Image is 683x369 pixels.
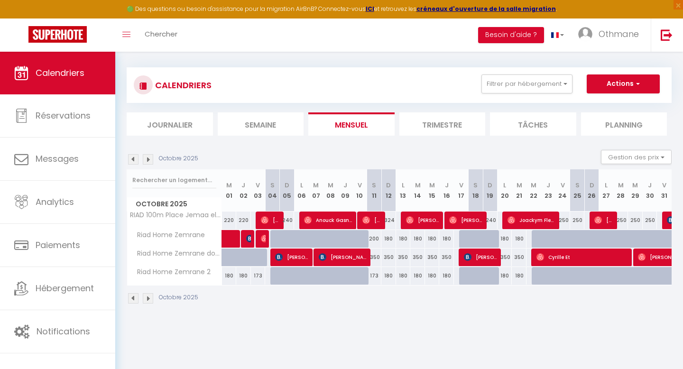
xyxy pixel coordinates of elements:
li: Semaine [218,112,304,136]
span: Anouck Gasnot [304,211,353,229]
div: 324 [381,212,396,229]
button: Filtrer par hébergement [481,74,572,93]
abbr: S [372,181,376,190]
div: 250 [628,212,643,229]
div: 240 [280,212,295,229]
th: 04 [265,169,280,212]
span: Messages [36,153,79,165]
th: 28 [614,169,628,212]
abbr: M [517,181,522,190]
abbr: S [575,181,580,190]
span: [PERSON_NAME] [275,248,309,266]
th: 02 [236,169,251,212]
span: [PERSON_NAME] [362,211,382,229]
div: 350 [439,249,454,266]
th: 23 [541,169,556,212]
div: 180 [439,230,454,248]
div: 180 [236,267,251,285]
th: 09 [338,169,352,212]
span: Chercher [145,29,177,39]
th: 22 [526,169,541,212]
abbr: S [473,181,478,190]
div: 350 [396,249,411,266]
a: ICI [366,5,374,13]
div: 180 [222,267,237,285]
li: Planning [581,112,667,136]
abbr: V [256,181,260,190]
span: Calendriers [36,67,84,79]
li: Tâches [490,112,576,136]
abbr: V [561,181,565,190]
th: 01 [222,169,237,212]
abbr: D [386,181,391,190]
th: 12 [381,169,396,212]
th: 06 [294,169,309,212]
div: 180 [512,267,526,285]
th: 08 [323,169,338,212]
div: 250 [643,212,657,229]
div: 180 [425,230,440,248]
div: 180 [410,267,425,285]
span: [PERSON_NAME] [261,211,280,229]
abbr: L [402,181,405,190]
th: 03 [251,169,266,212]
button: Besoin d'aide ? [478,27,544,43]
img: Super Booking [28,26,87,43]
div: 200 [367,230,381,248]
div: 350 [498,249,512,266]
div: 180 [396,230,411,248]
th: 29 [628,169,643,212]
th: 16 [439,169,454,212]
span: [PERSON_NAME] [246,230,251,248]
div: 350 [381,249,396,266]
abbr: S [270,181,275,190]
th: 07 [309,169,323,212]
abbr: V [358,181,362,190]
span: Octobre 2025 [127,197,222,211]
th: 15 [425,169,440,212]
div: 173 [367,267,381,285]
div: 350 [410,249,425,266]
button: Ouvrir le widget de chat LiveChat [8,4,36,32]
abbr: J [343,181,347,190]
abbr: D [590,181,594,190]
li: Journalier [127,112,213,136]
th: 25 [570,169,585,212]
strong: créneaux d'ouverture de la salle migration [416,5,556,13]
p: Octobre 2025 [159,154,198,163]
span: Othmane [599,28,639,40]
th: 24 [555,169,570,212]
th: 18 [469,169,483,212]
abbr: L [503,181,506,190]
span: Riad Home Zemrane 2 [129,267,213,277]
span: RIAD 100m Place Jemaa el- Fna Piscine Chauffée [129,212,223,219]
div: 180 [381,267,396,285]
div: 180 [512,230,526,248]
div: 173 [251,267,266,285]
abbr: L [300,181,303,190]
abbr: M [632,181,638,190]
th: 31 [657,169,672,212]
span: Paiements [36,239,80,251]
li: Trimestre [399,112,486,136]
abbr: V [662,181,666,190]
abbr: M [328,181,333,190]
abbr: M [531,181,536,190]
div: 180 [498,230,512,248]
div: 180 [396,267,411,285]
span: Cyrille Et [536,248,629,266]
th: 14 [410,169,425,212]
abbr: J [546,181,550,190]
img: ... [578,27,592,41]
h3: CALENDRIERS [153,74,212,96]
abbr: M [226,181,232,190]
div: 180 [381,230,396,248]
th: 20 [498,169,512,212]
button: Gestion des prix [601,150,672,164]
p: Octobre 2025 [159,293,198,302]
abbr: V [459,181,463,190]
span: [PERSON_NAME] [449,211,483,229]
div: 180 [425,267,440,285]
th: 19 [483,169,498,212]
div: 180 [410,230,425,248]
